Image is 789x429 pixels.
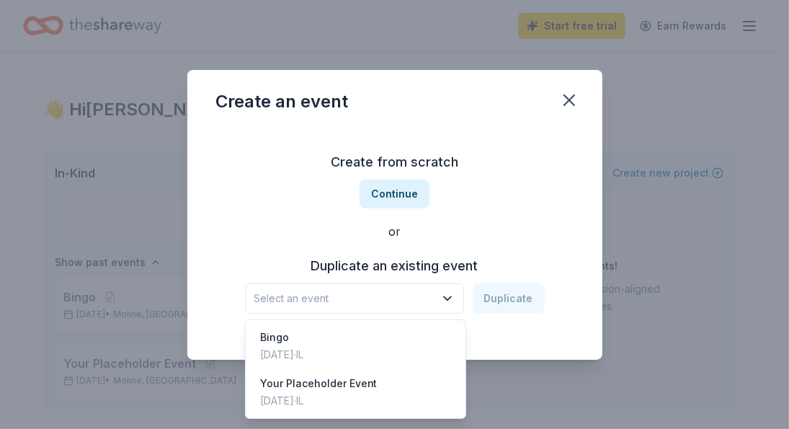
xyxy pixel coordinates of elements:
[245,319,467,419] div: Select an event
[254,290,434,307] span: Select an event
[245,283,464,314] button: Select an event
[260,375,378,392] div: Your Placeholder Event
[260,329,303,346] div: Bingo
[260,346,303,363] div: [DATE] · IL
[260,392,378,410] div: [DATE] · IL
